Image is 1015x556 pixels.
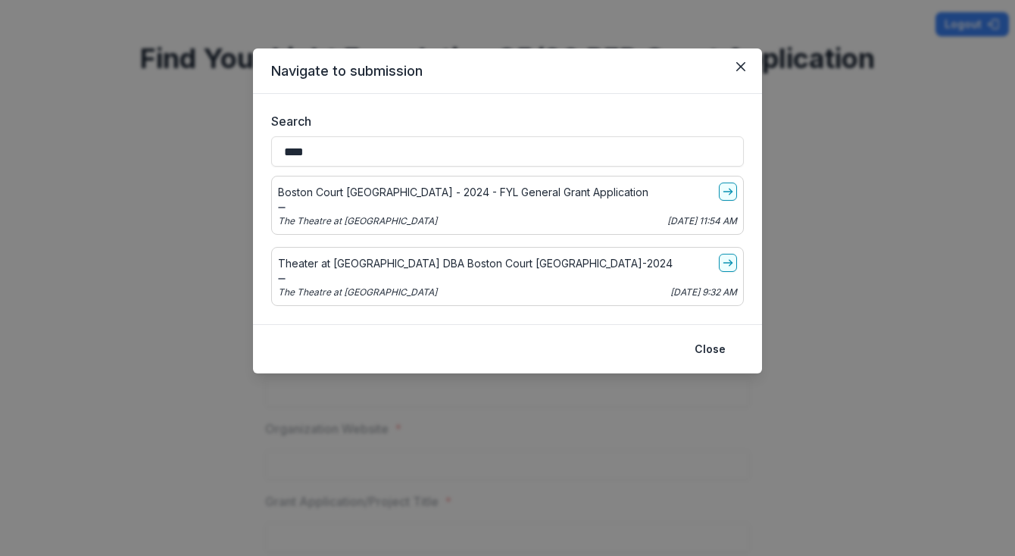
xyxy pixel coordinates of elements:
[729,55,753,79] button: Close
[278,184,648,200] p: Boston Court [GEOGRAPHIC_DATA] - 2024 - FYL General Grant Application
[719,183,737,201] a: go-to
[253,48,762,94] header: Navigate to submission
[278,286,437,299] p: The Theatre at [GEOGRAPHIC_DATA]
[271,112,735,130] label: Search
[667,214,737,228] p: [DATE] 11:54 AM
[719,254,737,272] a: go-to
[278,214,437,228] p: The Theatre at [GEOGRAPHIC_DATA]
[670,286,737,299] p: [DATE] 9:32 AM
[278,255,673,271] p: Theater at [GEOGRAPHIC_DATA] DBA Boston Court [GEOGRAPHIC_DATA]-2024
[686,337,735,361] button: Close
